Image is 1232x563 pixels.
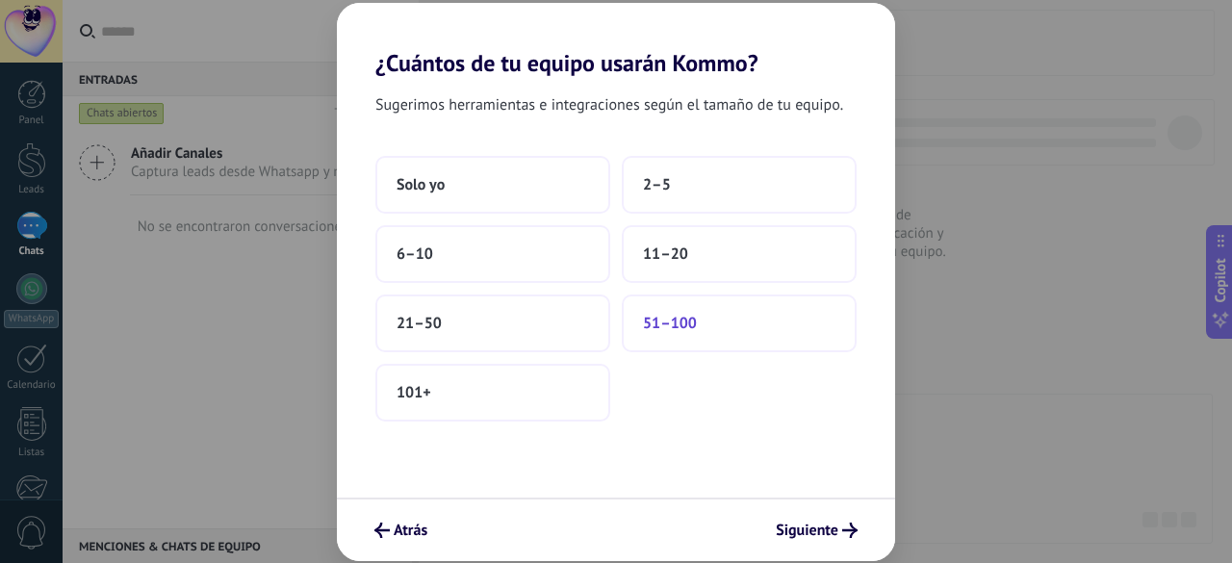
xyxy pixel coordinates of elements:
[375,156,610,214] button: Solo yo
[337,3,895,77] h2: ¿Cuántos de tu equipo usarán Kommo?
[375,92,843,117] span: Sugerimos herramientas e integraciones según el tamaño de tu equipo.
[375,294,610,352] button: 21–50
[622,225,857,283] button: 11–20
[622,294,857,352] button: 51–100
[397,383,431,402] span: 101+
[375,364,610,422] button: 101+
[643,314,697,333] span: 51–100
[397,244,433,264] span: 6–10
[375,225,610,283] button: 6–10
[767,514,866,547] button: Siguiente
[366,514,436,547] button: Atrás
[397,314,442,333] span: 21–50
[776,524,838,537] span: Siguiente
[643,244,688,264] span: 11–20
[622,156,857,214] button: 2–5
[643,175,671,194] span: 2–5
[397,175,445,194] span: Solo yo
[394,524,427,537] span: Atrás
